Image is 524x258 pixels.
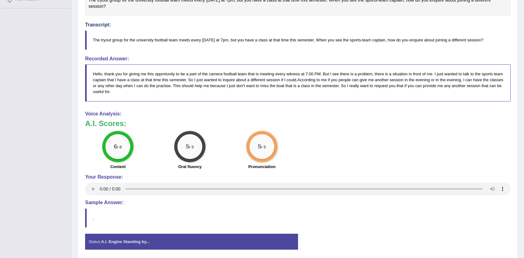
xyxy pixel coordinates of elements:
h4: Sample Answer: [85,200,511,205]
label: Pronunciation [248,164,275,170]
h4: Voice Analysis: [85,111,511,117]
blockquote: The tryout group for the university football team meets every [DATE] at 7pm, but you have a class... [85,30,511,49]
div: Status: [85,234,298,250]
b: A.I. Scores: [85,119,126,128]
blockquote: . [85,209,511,228]
h4: Recorded Answer: [85,56,511,62]
strong: A.I. Engine Standing by... [101,239,149,244]
big: 6 [114,143,117,150]
blockquote: Hello, thank you for giving me this opportunity to be a part of the camera football team that is ... [85,64,511,101]
label: Oral fluency [178,164,202,170]
big: 5 [258,143,261,150]
small: / 5 [189,145,194,149]
label: Content [110,164,126,170]
h4: Your Response: [85,174,511,180]
small: / 5 [261,145,266,149]
big: 5 [186,143,189,150]
small: / 6 [117,145,122,149]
